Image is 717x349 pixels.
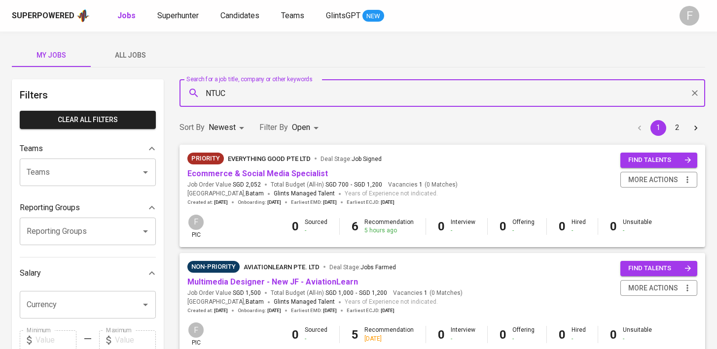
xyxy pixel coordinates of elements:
span: [DATE] [323,199,337,206]
span: Earliest ECJD : [347,199,394,206]
button: Open [139,165,152,179]
b: 0 [438,220,445,233]
b: 0 [500,220,506,233]
div: Recommendation [364,326,414,343]
img: app logo [76,8,90,23]
a: Candidates [220,10,261,22]
span: Total Budget (All-In) [271,181,382,189]
p: Filter By [259,122,288,133]
button: find talents [620,261,697,276]
nav: pagination navigation [630,120,705,136]
span: Job Signed [352,156,382,162]
span: Created at : [187,199,228,206]
p: Reporting Groups [20,202,80,214]
b: 0 [500,328,506,342]
span: find talents [628,155,691,166]
button: page 1 [650,120,666,136]
a: Jobs [117,10,138,22]
div: 5 hours ago [364,226,414,235]
div: - [451,335,475,343]
h6: Filters [20,87,156,103]
span: 1 [423,289,428,297]
div: Unsuitable [623,326,652,343]
div: pic [187,214,205,239]
span: Earliest EMD : [291,307,337,314]
b: 6 [352,220,358,233]
span: Job Order Value [187,289,261,297]
b: 0 [559,220,566,233]
a: GlintsGPT NEW [326,10,384,22]
a: Teams [281,10,306,22]
div: - [512,335,535,343]
span: Deal Stage : [321,156,382,162]
a: Superpoweredapp logo [12,8,90,23]
button: more actions [620,172,697,188]
b: 0 [292,220,299,233]
div: Interview [451,218,475,235]
span: Vacancies ( 0 Matches ) [393,289,463,297]
div: - [512,226,535,235]
span: Created at : [187,307,228,314]
b: Jobs [117,11,136,20]
span: Earliest EMD : [291,199,337,206]
span: GlintsGPT [326,11,360,20]
button: Go to next page [688,120,704,136]
div: Unsuitable [623,218,652,235]
div: F [187,321,205,339]
div: Recommendation [364,218,414,235]
b: 0 [559,328,566,342]
b: 0 [610,220,617,233]
span: more actions [628,282,678,294]
span: Earliest ECJD : [347,307,394,314]
span: [DATE] [214,199,228,206]
div: Interview [451,326,475,343]
button: Clear All filters [20,111,156,129]
p: Sort By [179,122,205,133]
span: NEW [362,11,384,21]
button: more actions [620,280,697,296]
div: - [572,335,586,343]
span: Batam [246,189,264,199]
span: 1 [418,181,423,189]
div: Hired [572,326,586,343]
span: more actions [628,174,678,186]
span: Onboarding : [238,307,281,314]
div: Newest [209,119,248,137]
span: Jobs Farmed [360,264,396,271]
div: - [572,226,586,235]
b: 0 [438,328,445,342]
p: Newest [209,122,236,133]
span: SGD 1,000 [325,289,354,297]
div: Sufficient Talents in Pipeline [187,261,240,273]
span: My Jobs [18,49,85,62]
span: find talents [628,263,691,274]
span: [DATE] [381,307,394,314]
span: Total Budget (All-In) [271,289,387,297]
a: Multimedia Designer - New JF - AviationLearn [187,277,358,286]
span: Vacancies ( 0 Matches ) [388,181,458,189]
span: SGD 700 [325,181,349,189]
b: 0 [610,328,617,342]
span: Candidates [220,11,259,20]
span: [GEOGRAPHIC_DATA] , [187,189,264,199]
div: F [680,6,699,26]
span: [DATE] [381,199,394,206]
div: New Job received from Demand Team [187,153,224,164]
span: Deal Stage : [329,264,396,271]
p: Teams [20,143,43,155]
p: Salary [20,267,41,279]
div: - [305,226,327,235]
div: Teams [20,139,156,159]
span: Priority [187,154,224,163]
b: 5 [352,328,358,342]
span: Job Order Value [187,181,261,189]
span: Glints Managed Talent [274,190,335,197]
button: Open [139,298,152,312]
div: Hired [572,218,586,235]
span: [DATE] [214,307,228,314]
span: SGD 1,200 [359,289,387,297]
span: Years of Experience not indicated. [345,189,438,199]
span: SGD 2,052 [233,181,261,189]
div: [DATE] [364,335,414,343]
div: - [623,335,652,343]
